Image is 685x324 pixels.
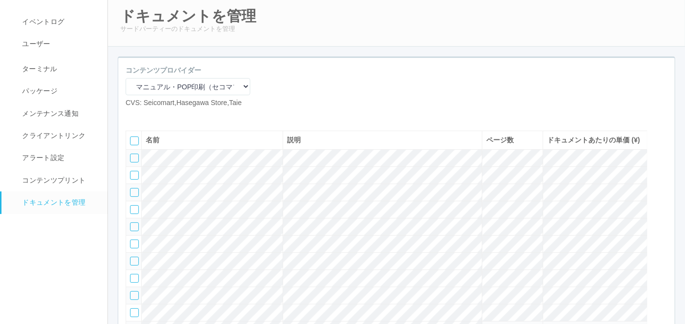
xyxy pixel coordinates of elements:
[1,169,116,191] a: コンテンツプリント
[20,109,79,117] span: メンテナンス通知
[1,103,116,125] a: メンテナンス通知
[486,135,539,145] div: ページ数
[20,132,85,139] span: クライアントリンク
[655,167,670,187] div: 下に移動
[20,176,85,184] span: コンテンツプリント
[120,24,673,34] p: サードパーティーのドキュメントを管理
[287,135,478,145] div: 説明
[126,99,242,107] span: CVS: Seicomart,Hasegawa Store,Taie
[655,187,670,207] div: 最下部に移動
[655,148,670,167] div: 上に移動
[1,125,116,147] a: クライアントリンク
[1,55,116,80] a: ターミナル
[126,65,201,76] label: コンテンツプロバイダー
[1,80,116,102] a: パッケージ
[1,147,116,169] a: アラート設定
[1,33,116,55] a: ユーザー
[20,87,57,95] span: パッケージ
[146,135,279,145] div: 名前
[20,40,50,48] span: ユーザー
[1,191,116,214] a: ドキュメントを管理
[20,18,64,26] span: イベントログ
[120,8,673,24] h2: ドキュメントを管理
[20,65,57,73] span: ターミナル
[655,128,670,148] div: 最上部に移動
[20,154,64,162] span: アラート設定
[547,135,643,145] div: ドキュメントあたりの単価 (¥)
[20,198,85,206] span: ドキュメントを管理
[1,11,116,33] a: イベントログ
